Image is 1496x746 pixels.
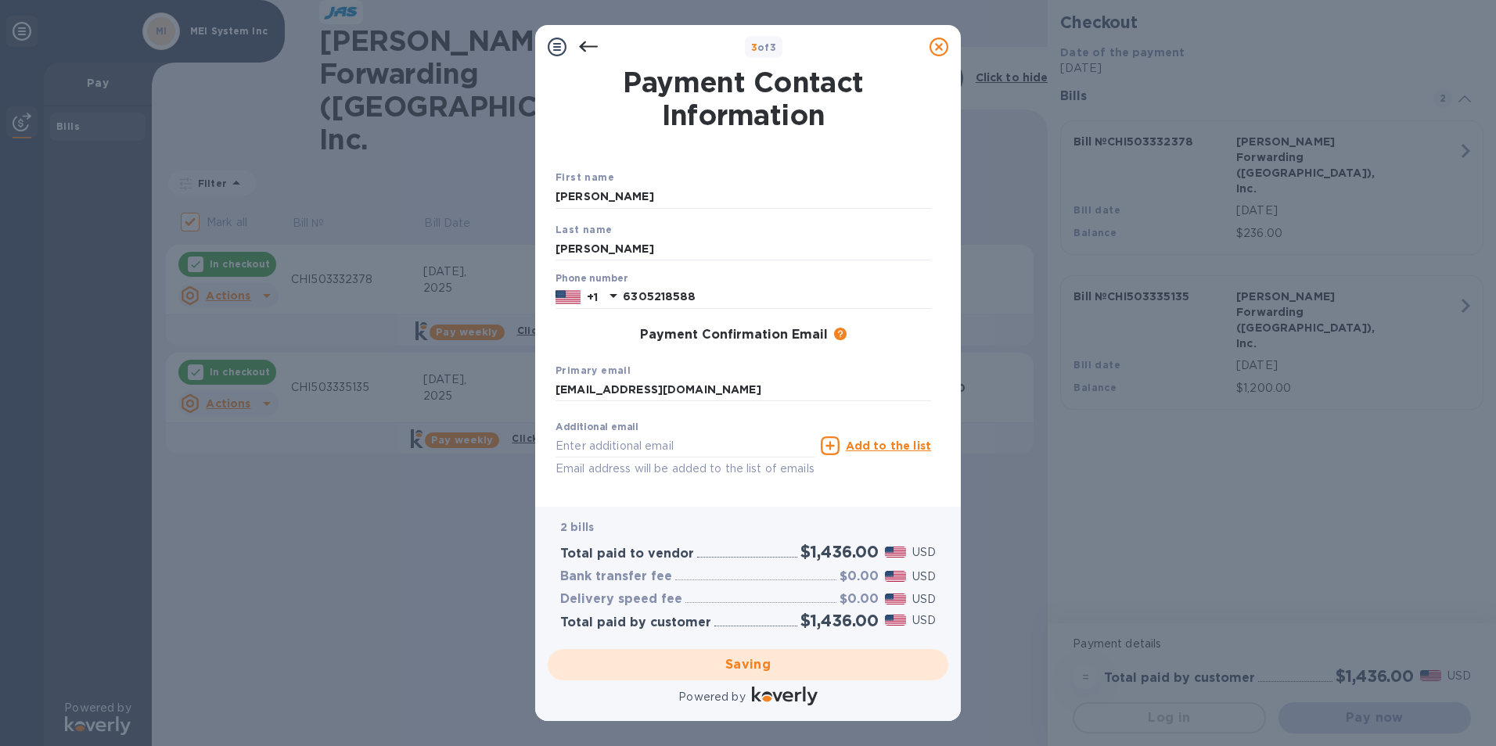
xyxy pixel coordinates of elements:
p: Powered by [678,689,745,705]
img: US [556,289,581,306]
img: USD [885,594,906,604]
p: USD [912,544,936,561]
input: Enter additional email [556,434,815,457]
p: USD [912,591,936,608]
u: Add to the list [846,439,931,452]
input: Enter your first name [556,185,931,209]
label: Phone number [556,274,628,284]
h3: Bank transfer fee [560,569,672,584]
p: +1 [587,289,598,305]
b: 2 bills [560,521,594,533]
h2: $1,436.00 [800,611,879,630]
b: Added additional emails [556,493,691,504]
input: Enter your primary name [556,378,931,402]
input: Enter your phone number [623,285,931,309]
h3: Total paid by customer [560,615,711,630]
b: of 3 [751,41,777,53]
h3: Total paid to vendor [560,547,694,561]
h3: $0.00 [840,592,879,607]
h3: $0.00 [840,569,879,584]
img: Logo [752,687,818,705]
b: First name [556,171,614,183]
h3: Payment Confirmation Email [640,328,828,343]
label: Additional email [556,423,638,432]
p: USD [912,568,936,585]
img: USD [885,571,906,582]
b: Last name [556,224,613,235]
h3: Delivery speed fee [560,592,682,607]
h1: Payment Contact Information [556,66,931,131]
p: USD [912,612,936,629]
span: 3 [751,41,757,53]
h2: $1,436.00 [800,542,879,561]
img: USD [885,615,906,626]
p: Email address will be added to the list of emails [556,460,815,478]
input: Enter your last name [556,237,931,260]
b: Primary email [556,364,631,376]
img: USD [885,547,906,558]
